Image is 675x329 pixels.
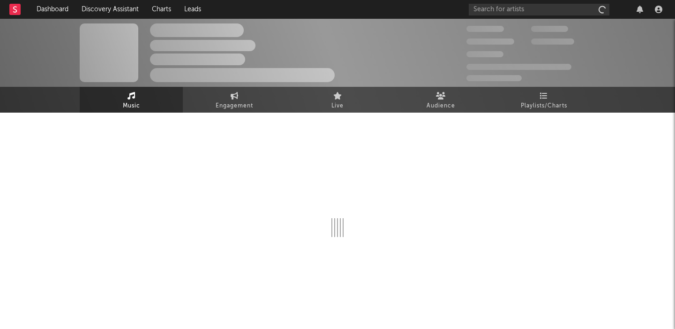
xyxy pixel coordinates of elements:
a: Engagement [183,87,286,113]
span: Jump Score: 85.0 [466,75,522,81]
input: Search for artists [469,4,609,15]
a: Audience [389,87,492,113]
span: Playlists/Charts [521,100,567,112]
span: Live [331,100,344,112]
a: Playlists/Charts [492,87,595,113]
span: 50,000,000 Monthly Listeners [466,64,571,70]
span: 1,000,000 [531,38,574,45]
span: 100,000 [466,51,503,57]
span: 50,000,000 [466,38,514,45]
span: Engagement [216,100,253,112]
a: Live [286,87,389,113]
a: Music [80,87,183,113]
span: 300,000 [466,26,504,32]
span: Audience [427,100,455,112]
span: 100,000 [531,26,568,32]
span: Music [123,100,140,112]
